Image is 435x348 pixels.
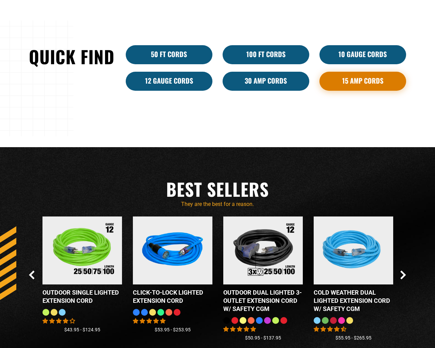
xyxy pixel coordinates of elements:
a: blue Click-to-Lock Lighted Extension Cord [133,216,212,309]
div: $43.95 - $124.95 [42,326,122,333]
a: 10 Gauge Cords [319,45,406,64]
a: Outdoor Single Lighted Extension Cord Outdoor Single Lighted Extension Cord [42,216,122,309]
span: 4.62 stars [314,326,346,332]
h2: Best Sellers [29,178,406,201]
div: $50.95 - $137.95 [223,334,303,342]
a: 50 ft cords [126,45,212,64]
span: 4.00 stars [42,318,75,324]
span: 4.87 stars [133,318,166,324]
a: 12 Gauge Cords [126,72,212,91]
span: 4.80 stars [223,326,256,332]
img: Light Blue [315,216,392,285]
button: Next [400,271,406,279]
p: They are the best for a reason. [29,200,406,208]
div: Outdoor Single Lighted Extension Cord [42,289,122,305]
div: $55.95 - $265.95 [314,334,393,342]
div: $53.95 - $253.95 [133,326,212,333]
a: Light Blue Cold Weather Dual Lighted Extension Cord w/ Safety CGM [314,216,393,317]
div: Click-to-Lock Lighted Extension Cord [133,289,212,305]
h2: Quick Find [29,45,116,68]
div: Outdoor Dual Lighted 3-Outlet Extension Cord w/ Safety CGM [223,289,303,313]
a: 30 Amp Cords [223,72,309,91]
a: Outdoor Dual Lighted 3-Outlet Extension Cord w/ Safety CGM Outdoor Dual Lighted 3-Outlet Extensio... [223,216,303,317]
img: blue [135,216,211,285]
img: Outdoor Single Lighted Extension Cord [44,216,121,285]
img: Outdoor Dual Lighted 3-Outlet Extension Cord w/ Safety CGM [225,216,301,285]
a: 100 Ft Cords [223,45,309,64]
button: Previous [29,271,35,279]
a: 15 Amp Cords [319,72,406,91]
div: Cold Weather Dual Lighted Extension Cord w/ Safety CGM [314,289,393,313]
